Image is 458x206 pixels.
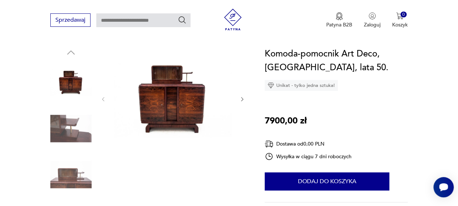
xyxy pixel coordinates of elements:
img: Zdjęcie produktu Komoda-pomocnik Art Deco, Polska, lata 50. [50,62,92,103]
img: Ikona dostawy [265,139,273,148]
img: Ikona koszyka [396,12,403,20]
img: Zdjęcie produktu Komoda-pomocnik Art Deco, Polska, lata 50. [114,47,232,150]
p: Koszyk [392,21,408,28]
button: Zaloguj [364,12,381,28]
img: Ikona medalu [336,12,343,20]
button: Dodaj do koszyka [265,172,389,190]
img: Ikona diamentu [268,82,274,89]
a: Sprzedawaj [50,18,91,23]
button: Szukaj [178,16,186,24]
button: Patyna B2B [326,12,352,28]
img: Ikonka użytkownika [369,12,376,20]
iframe: Smartsupp widget button [433,177,454,197]
div: Dostawa od 0,00 PLN [265,139,352,148]
p: Patyna B2B [326,21,352,28]
div: 0 [400,12,407,18]
p: 7900,00 zł [265,114,307,128]
img: Zdjęcie produktu Komoda-pomocnik Art Deco, Polska, lata 50. [50,154,92,195]
img: Zdjęcie produktu Komoda-pomocnik Art Deco, Polska, lata 50. [50,108,92,149]
button: 0Koszyk [392,12,408,28]
button: Sprzedawaj [50,13,91,27]
a: Ikona medaluPatyna B2B [326,12,352,28]
img: Patyna - sklep z meblami i dekoracjami vintage [222,9,244,30]
p: Zaloguj [364,21,381,28]
h1: Komoda-pomocnik Art Deco, [GEOGRAPHIC_DATA], lata 50. [265,47,408,75]
div: Unikat - tylko jedna sztuka! [265,80,338,91]
div: Wysyłka w ciągu 7 dni roboczych [265,152,352,161]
